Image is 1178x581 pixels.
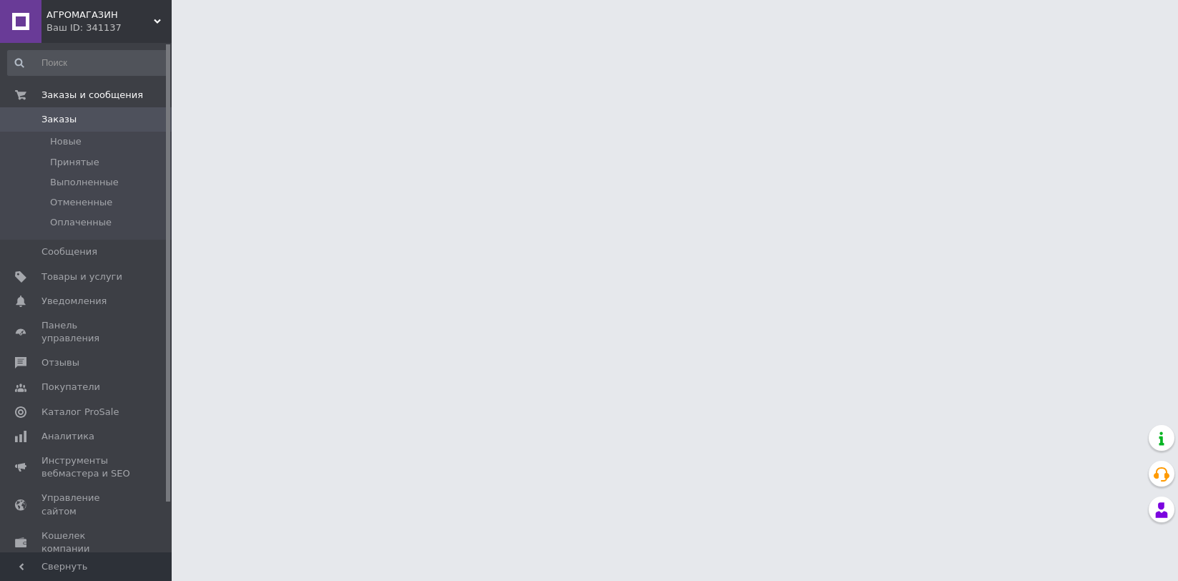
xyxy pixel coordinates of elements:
span: Покупатели [41,381,100,394]
span: Принятые [50,156,99,169]
span: Инструменты вебмастера и SEO [41,454,132,480]
span: Панель управления [41,319,132,345]
span: Отзывы [41,356,79,369]
span: Новые [50,135,82,148]
span: Отмененные [50,196,112,209]
span: Выполненные [50,176,119,189]
span: Аналитика [41,430,94,443]
span: Заказы и сообщения [41,89,143,102]
span: Кошелек компании [41,529,132,555]
span: Оплаченные [50,216,112,229]
span: Сообщения [41,245,97,258]
span: АГРОМАГАЗИН [46,9,154,21]
input: Поиск [7,50,168,76]
span: Управление сайтом [41,492,132,517]
span: Заказы [41,113,77,126]
span: Каталог ProSale [41,406,119,419]
div: Ваш ID: 341137 [46,21,172,34]
span: Товары и услуги [41,270,122,283]
span: Уведомления [41,295,107,308]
